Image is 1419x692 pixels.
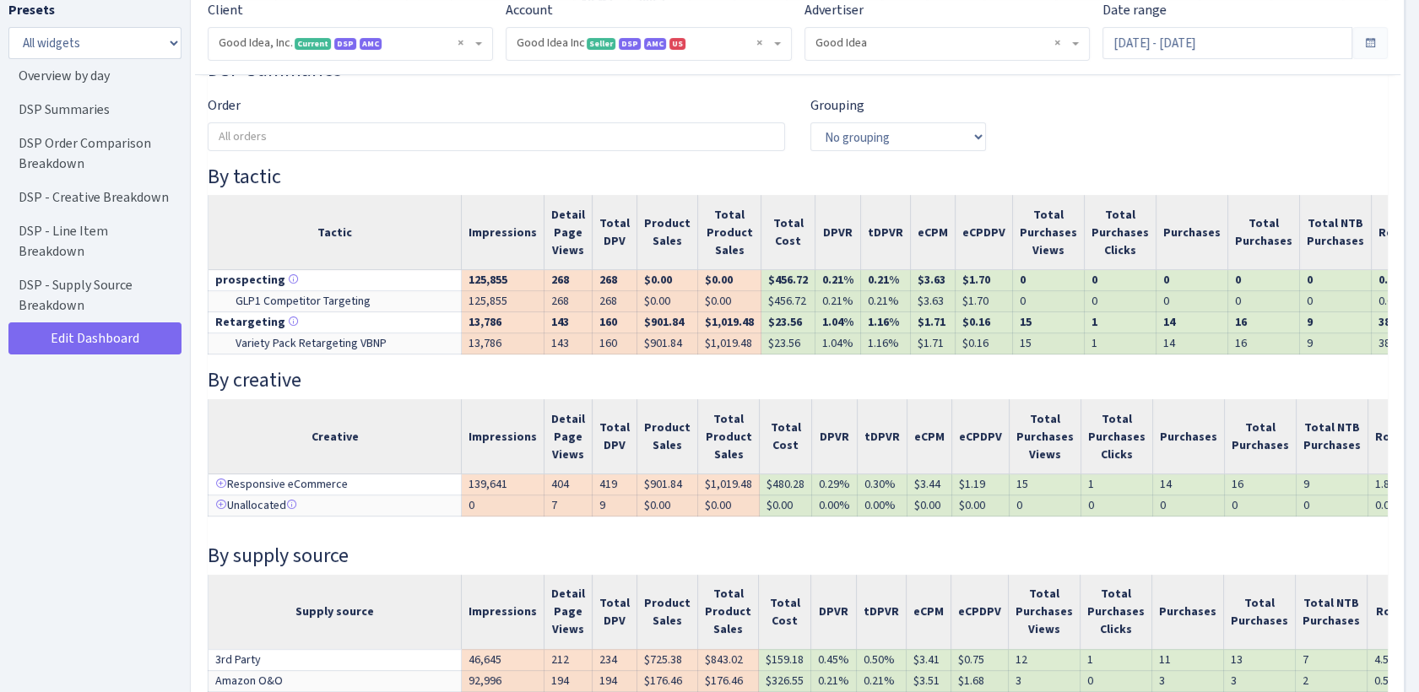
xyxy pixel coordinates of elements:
[462,333,544,354] td: 13,786
[544,195,593,270] th: Detail Page Views
[1296,649,1368,670] td: 7
[956,291,1013,312] td: $1.70
[810,95,864,116] label: Grouping
[805,28,1089,60] span: Good Idea
[1152,670,1224,691] td: 3
[1010,474,1081,495] td: 15
[698,670,759,691] td: $176.46
[619,38,641,50] span: DSP
[951,670,1009,691] td: $1.68
[458,35,463,51] span: Remove all items
[209,195,462,270] th: Tactic
[209,474,462,495] td: Responsive eCommerce
[907,495,952,516] td: $0.00
[544,474,593,495] td: 404
[599,314,617,330] b: 160
[8,59,177,93] a: Overview by day
[858,474,907,495] td: 0.30%
[637,474,698,495] td: $901.84
[759,670,811,691] td: $326.55
[768,272,808,288] b: $456.72
[761,291,815,312] td: $456.72
[759,575,811,650] th: Total Cost
[462,575,544,650] th: Impressions
[698,649,759,670] td: $843.02
[593,333,637,354] td: 160
[907,670,951,691] td: $3.51
[1020,272,1026,288] b: 0
[907,575,951,650] th: eCPM
[462,195,544,270] th: Impressions
[698,495,760,516] td: $0.00
[1307,272,1313,288] b: 0
[952,474,1010,495] td: $1.19
[1296,575,1368,650] th: Total NTB Purchases
[219,35,472,51] span: Good Idea, Inc. <span class="badge badge-success">Current</span><span class="badge badge-primary"...
[1163,272,1169,288] b: 0
[1009,649,1080,670] td: 12
[593,399,637,474] th: Total DPV
[644,38,666,50] span: AMC
[593,649,637,670] td: 234
[868,314,899,330] b: 1.16%
[1156,291,1228,312] td: 0
[861,291,911,312] td: 0.21%
[1009,575,1080,650] th: Total Purchases Views
[956,195,1013,270] th: eCPDPV
[462,291,544,312] td: 125,855
[1378,314,1405,330] b: 38.28
[637,670,698,691] td: $176.46
[811,649,857,670] td: 0.45%
[517,35,770,51] span: Good Idea Inc <span class="badge badge-success">Seller</span><span class="badge badge-primary">DS...
[593,495,637,516] td: 9
[698,291,761,312] td: $0.00
[911,333,956,354] td: $1.71
[1009,670,1080,691] td: 3
[815,35,1069,51] span: Good Idea
[857,649,907,670] td: 0.50%
[544,495,593,516] td: 7
[209,575,462,650] th: Supply source
[756,35,762,51] span: Remove all items
[8,214,177,268] a: DSP - Line Item Breakdown
[1085,333,1156,354] td: 1
[907,399,952,474] th: eCPM
[815,291,861,312] td: 0.21%
[759,649,811,670] td: $159.18
[1372,195,1415,270] th: RoAS
[587,38,615,50] span: Seller
[1228,291,1300,312] td: 0
[1297,495,1368,516] td: 0
[593,474,637,495] td: 419
[644,314,684,330] b: $901.84
[544,670,593,691] td: 194
[705,272,733,288] b: $0.00
[1296,670,1368,691] td: 2
[209,123,784,150] input: All orders
[962,272,990,288] b: $1.70
[1235,314,1247,330] b: 16
[551,314,569,330] b: 143
[812,399,858,474] th: DPVR
[907,474,952,495] td: $3.44
[1228,195,1300,270] th: Total Purchases
[1091,314,1097,330] b: 1
[1013,291,1085,312] td: 0
[1378,272,1400,288] b: 0.00
[1368,670,1414,691] td: 0.54
[1081,474,1153,495] td: 1
[1153,474,1225,495] td: 14
[815,195,861,270] th: DPVR
[1224,670,1296,691] td: 3
[761,195,815,270] th: Total Cost
[215,272,285,288] b: prospecting
[1085,195,1156,270] th: Total Purchases Clicks
[911,195,956,270] th: eCPM
[1368,575,1414,650] th: RoAS
[1080,575,1152,650] th: Total Purchases Clicks
[760,399,812,474] th: Total Cost
[952,495,1010,516] td: $0.00
[858,399,907,474] th: tDPVR
[1163,314,1175,330] b: 14
[1235,272,1241,288] b: 0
